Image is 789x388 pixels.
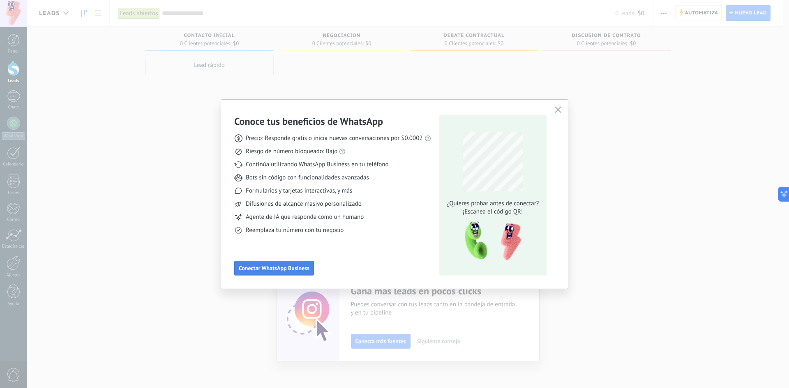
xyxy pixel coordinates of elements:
span: Reemplaza tu número con tu negocio [246,226,344,234]
span: Agente de IA que responde como un humano [246,213,364,221]
span: ¡Escanea el código QR! [444,208,541,216]
span: Continúa utilizando WhatsApp Business en tu teléfono [246,161,388,169]
span: Precio: Responde gratis o inicia nuevas conversaciones por $0.0002 [246,134,423,142]
img: qr-pic-1x.png [458,219,523,263]
span: Conectar WhatsApp Business [239,265,309,271]
span: Bots sin código con funcionalidades avanzadas [246,174,369,182]
span: Difusiones de alcance masivo personalizado [246,200,362,208]
span: Formularios y tarjetas interactivas, y más [246,187,352,195]
span: ¿Quieres probar antes de conectar? [444,200,541,208]
h3: Conoce tus beneficios de WhatsApp [234,115,383,128]
span: Riesgo de número bloqueado: Bajo [246,147,337,156]
button: Conectar WhatsApp Business [234,261,314,276]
